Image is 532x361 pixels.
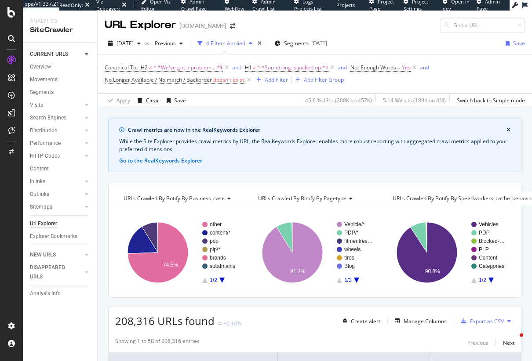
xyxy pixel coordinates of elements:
[210,255,226,261] text: brands
[397,64,401,71] span: =
[290,268,305,274] text: 91.2%
[30,25,90,35] div: SiteCrawler
[30,232,77,241] div: Explorer Bookmarks
[105,76,212,83] span: No Longer Available / No match / Backorder
[30,190,49,199] div: Outlinks
[457,97,525,104] div: Switch back to Simple mode
[271,36,331,51] button: Segments[DATE]
[115,214,245,291] svg: A chart.
[30,289,61,298] div: Analysis Info
[210,221,222,227] text: other
[479,221,499,227] text: Vehicles
[425,268,440,274] text: 90.8%
[115,337,200,348] div: Showing 1 to 50 of 208,316 entries
[404,318,447,325] div: Manage Columns
[30,152,60,161] div: HTTP Codes
[124,195,225,202] span: URLs Crawled By Botify By business_case
[339,314,380,328] button: Create alert
[105,36,144,51] button: [DATE]
[470,318,504,325] div: Export as CSV
[30,289,91,298] a: Analysis Info
[30,50,82,59] a: CURRENT URLS
[253,64,256,71] span: ≠
[338,63,347,72] button: and
[420,64,429,71] div: and
[115,314,215,328] span: 208,316 URLs found
[479,246,489,253] text: PLP
[384,214,514,291] svg: A chart.
[194,36,256,51] button: 4 Filters Applied
[336,2,355,15] span: Projects List
[453,94,525,108] button: Switch back to Simple mode
[105,64,148,71] span: Canonical To - H2
[108,119,521,172] div: info banner
[153,61,223,74] span: ^.*We've got a problem....*$
[30,164,49,173] div: Content
[119,157,202,165] button: Go to the RealKeywords Explorer
[146,97,159,104] div: Clear
[30,101,43,110] div: Visits
[250,214,380,291] svg: A chart.
[30,113,82,123] a: Search Engines
[30,62,51,72] div: Overview
[479,238,505,244] text: Blocked-…
[225,5,244,12] span: Webflow
[258,195,346,202] span: URLs Crawled By Botify By pagetype
[30,50,68,59] div: CURRENT URLS
[30,164,91,173] a: Content
[151,36,186,51] button: Previous
[105,94,130,108] button: Apply
[30,152,82,161] a: HTTP Codes
[441,18,525,33] input: Find a URL
[502,331,523,352] iframe: Intercom live chat
[30,177,82,186] a: Inlinks
[338,64,347,71] div: and
[232,64,241,71] div: and
[30,177,45,186] div: Inlinks
[174,97,186,104] div: Save
[210,246,220,253] text: plp/*
[30,202,82,212] a: Sitemaps
[30,202,52,212] div: Sitemaps
[30,101,82,110] a: Visits
[30,250,56,260] div: NEW URLS
[30,232,91,241] a: Explorer Bookmarks
[30,75,91,84] a: Movements
[59,2,83,9] div: ReadOnly:
[30,139,82,148] a: Performance
[122,191,238,206] h4: URLs Crawled By Botify By business_case
[265,76,288,83] div: Add Filter
[30,139,61,148] div: Performance
[151,40,176,47] span: Previous
[344,230,359,236] text: PDP/*
[30,18,90,25] div: Analytics
[232,63,241,72] button: and
[210,277,217,283] text: 1/2
[383,97,446,104] div: 5.14 % Visits ( 189K on 4M )
[304,76,344,83] div: Add Filter Group
[344,246,361,253] text: wheels
[350,64,396,71] span: Not Enough Words
[30,88,91,97] a: Segments
[134,94,159,108] button: Clear
[30,219,91,228] a: Url Explorer
[163,262,178,268] text: 74.5%
[256,191,372,206] h4: URLs Crawled By Botify By pagetype
[467,337,488,348] button: Previous
[223,320,241,327] div: +0.16%
[502,36,525,51] button: Save
[513,40,525,47] div: Save
[391,316,447,326] button: Manage Columns
[256,39,263,48] div: times
[253,75,288,85] button: Add Filter
[504,124,513,136] button: close banner
[245,64,252,71] span: H1
[344,255,354,261] text: tires
[30,113,66,123] div: Search Engines
[344,221,365,227] text: Vehicle/*
[30,263,74,282] div: DISAPPEARED URLS
[213,76,244,83] span: doesn't exist
[210,263,235,269] text: subdmains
